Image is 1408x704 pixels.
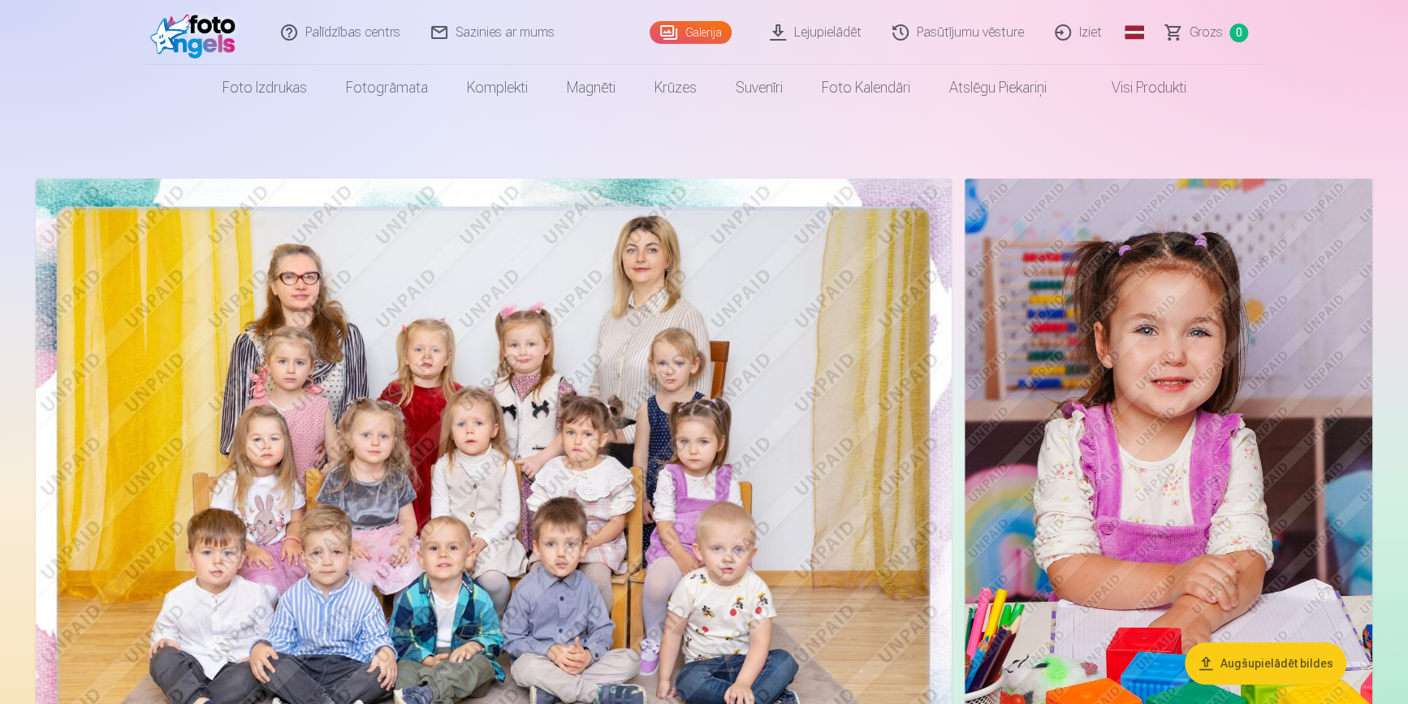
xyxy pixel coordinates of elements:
[150,6,244,58] img: /fa1
[930,65,1066,110] a: Atslēgu piekariņi
[802,65,930,110] a: Foto kalendāri
[1066,65,1206,110] a: Visi produkti
[203,65,326,110] a: Foto izdrukas
[650,21,732,44] a: Galerija
[326,65,447,110] a: Fotogrāmata
[1190,23,1223,42] span: Grozs
[1185,642,1346,685] button: Augšupielādēt bildes
[547,65,635,110] a: Magnēti
[1229,24,1248,42] span: 0
[635,65,716,110] a: Krūzes
[716,65,802,110] a: Suvenīri
[447,65,547,110] a: Komplekti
